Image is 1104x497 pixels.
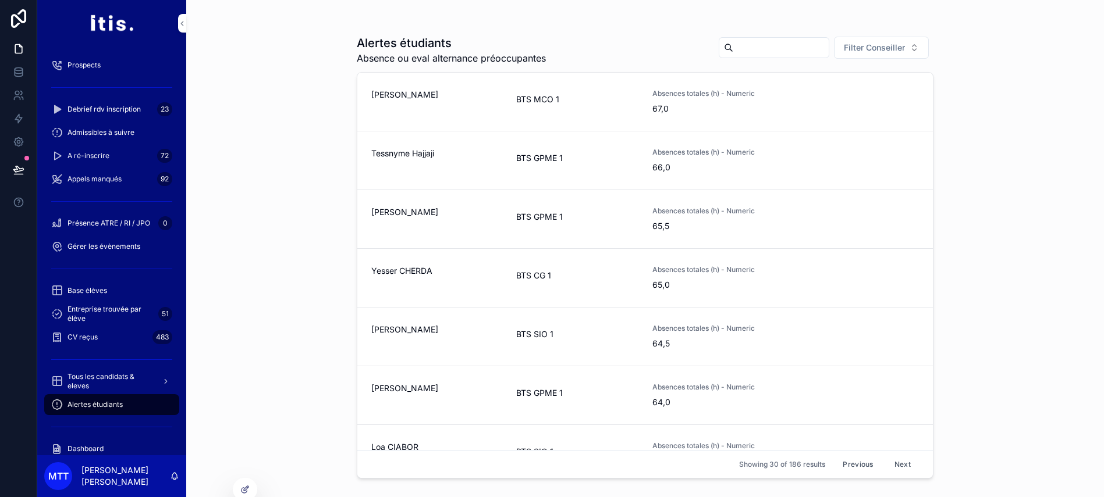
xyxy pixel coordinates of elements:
span: BTS GPME 1 [516,152,563,164]
span: Absences totales (h) - Numeric [652,382,779,392]
img: App logo [90,14,133,33]
span: 64,5 [652,338,779,349]
div: 51 [158,307,172,321]
span: MTT [48,469,69,483]
span: Absence ou eval alternance préoccupantes [357,51,546,65]
span: Debrief rdv inscription [68,105,141,114]
a: Entreprise trouvée par élève51 [44,303,179,324]
a: Loa CIABORBTS SIO 1Absences totales (h) - Numeric64,0 [357,425,933,484]
h1: Alertes étudiants [357,35,546,51]
div: 23 [157,102,172,116]
span: Yesser CHERDA [371,265,498,277]
a: [PERSON_NAME]BTS GPME 1Absences totales (h) - Numeric65,5 [357,190,933,249]
span: Admissibles à suivre [68,128,134,137]
a: Tous les candidats & eleves [44,371,179,392]
a: [PERSON_NAME]BTS GPME 1Absences totales (h) - Numeric64,0 [357,366,933,425]
span: BTS SIO 1 [516,328,553,340]
div: 0 [158,216,172,230]
span: BTS MCO 1 [516,94,559,105]
span: Absences totales (h) - Numeric [652,324,779,333]
span: Entreprise trouvée par élève [68,305,154,323]
a: CV reçus483 [44,327,179,348]
span: A ré-inscrire [68,151,109,160]
a: Debrief rdv inscription23 [44,99,179,120]
span: Tessnyme Hajjaji [371,148,498,159]
a: Alertes étudiants [44,394,179,415]
a: Présence ATRE / RI / JPO0 [44,213,179,234]
span: Appels manqués [68,174,122,184]
span: 64,0 [652,396,779,408]
div: scrollable content [37,47,186,455]
a: Admissibles à suivre [44,122,179,143]
span: Absences totales (h) - Numeric [652,441,779,450]
span: Tous les candidats & eleves [68,372,152,391]
span: Absences totales (h) - Numeric [652,89,779,98]
span: 67,0 [652,103,779,115]
a: Yesser CHERDABTS CG 1Absences totales (h) - Numeric65,0 [357,249,933,308]
a: Dashboard [44,438,179,459]
span: [PERSON_NAME] [371,382,498,394]
span: BTS GPME 1 [516,387,563,399]
span: 66,0 [652,162,779,173]
button: Next [886,455,919,473]
a: [PERSON_NAME]BTS SIO 1Absences totales (h) - Numeric64,5 [357,308,933,366]
span: BTS CG 1 [516,270,551,281]
span: Absences totales (h) - Numeric [652,206,779,216]
span: Absences totales (h) - Numeric [652,148,779,157]
a: Base élèves [44,280,179,301]
span: Filter Conseiller [844,42,905,53]
button: Select Button [834,37,929,59]
div: 92 [157,172,172,186]
span: 65,0 [652,279,779,291]
span: CV reçus [68,332,98,342]
div: 483 [152,330,172,344]
span: [PERSON_NAME] [371,89,498,101]
span: [PERSON_NAME] [371,324,498,335]
a: A ré-inscrire72 [44,145,179,166]
a: Appels manqués92 [44,169,179,189]
a: [PERSON_NAME]BTS MCO 1Absences totales (h) - Numeric67,0 [357,73,933,131]
span: BTS SIO 1 [516,446,553,457]
button: Previous [835,455,881,473]
span: BTS GPME 1 [516,211,563,223]
span: Gérer les évènements [68,242,140,251]
span: Dashboard [68,444,104,453]
a: Gérer les évènements [44,236,179,257]
span: Prospects [68,60,101,70]
span: [PERSON_NAME] [371,206,498,218]
div: 72 [157,149,172,163]
span: Absences totales (h) - Numeric [652,265,779,274]
p: [PERSON_NAME] [PERSON_NAME] [81,464,170,488]
span: 65,5 [652,220,779,232]
a: Tessnyme HajjajiBTS GPME 1Absences totales (h) - Numeric66,0 [357,131,933,190]
span: Présence ATRE / RI / JPO [68,219,150,228]
span: Alertes étudiants [68,400,123,409]
a: Prospects [44,55,179,76]
span: Showing 30 of 186 results [739,460,825,469]
span: Loa CIABOR [371,441,498,453]
span: Base élèves [68,286,107,295]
